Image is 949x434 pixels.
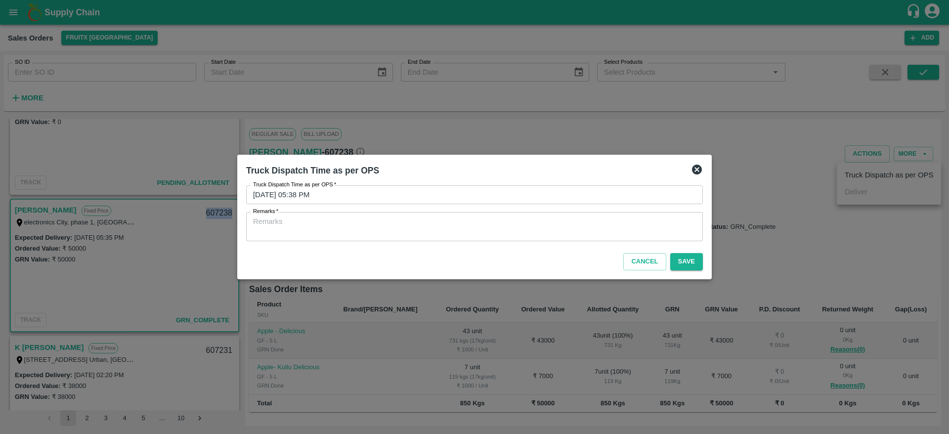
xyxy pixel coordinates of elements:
label: Truck Dispatch Time as per OPS [253,181,336,189]
button: Cancel [623,253,666,270]
button: Save [670,253,703,270]
input: Choose date, selected date is Oct 14, 2025 [246,185,696,204]
b: Truck Dispatch Time as per OPS [246,166,379,175]
label: Remarks [253,208,278,216]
